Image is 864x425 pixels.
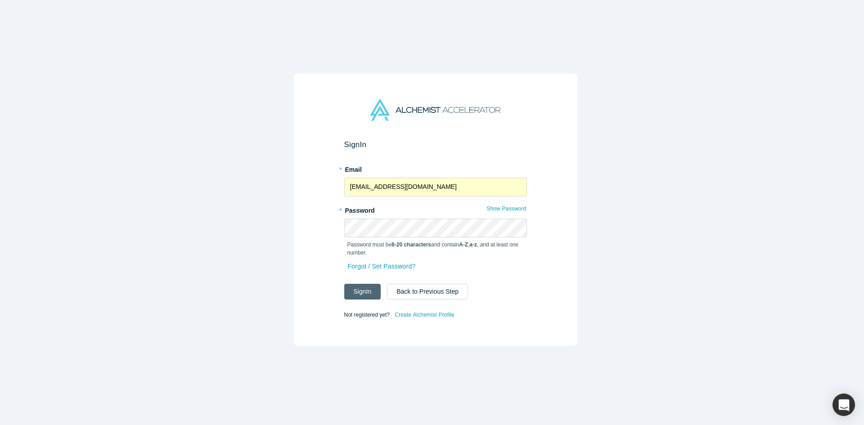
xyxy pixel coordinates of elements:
[347,259,416,274] a: Forgot / Set Password?
[391,242,431,248] strong: 8-20 characters
[469,242,477,248] strong: a-z
[344,284,381,300] button: SignIn
[344,140,527,149] h2: Sign In
[344,311,390,318] span: Not registered yet?
[387,284,468,300] button: Back to Previous Step
[486,203,526,215] button: Show Password
[394,309,454,321] a: Create Alchemist Profile
[347,241,524,257] p: Password must be and contain , , and at least one number.
[459,242,468,248] strong: A-Z
[344,203,527,215] label: Password
[370,99,500,121] img: Alchemist Accelerator Logo
[344,162,527,174] label: Email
